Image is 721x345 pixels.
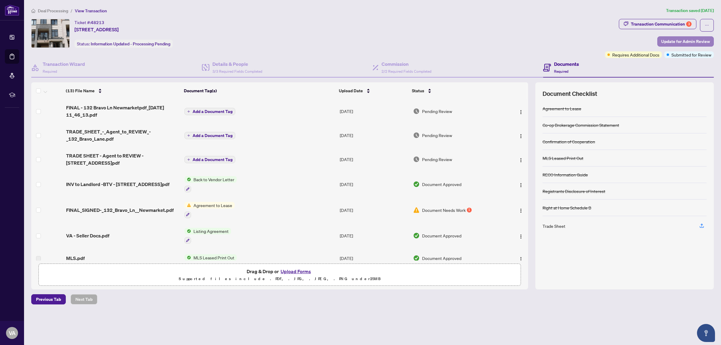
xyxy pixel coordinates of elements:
img: Document Status [413,132,420,139]
button: Open asap [697,324,715,342]
span: FINAL_SIGNED-_132_Bravo_Ln__Newmarket.pdf [66,206,174,214]
span: Agreement to Lease [191,202,235,209]
div: Confirmation of Cooperation [543,138,595,145]
span: Upload Date [339,87,363,94]
span: Submitted for Review [671,51,711,58]
span: Document Checklist [543,90,597,98]
span: Drag & Drop orUpload FormsSupported files include .PDF, .JPG, .JPEG, .PNG under25MB [39,264,521,286]
div: Transaction Communication [631,19,692,29]
img: IMG-N12339332_1.jpg [32,19,69,47]
img: Logo [519,158,523,163]
img: Document Status [413,207,420,213]
h4: Details & People [212,60,262,68]
span: TRADE_SHEET_-_Agent_to_REVIEW_-_132_Bravo_Lane.pdf [66,128,180,142]
button: Add a Document Tag [184,132,235,139]
span: Update for Admin Review [661,37,710,46]
img: logo [5,5,19,16]
span: Deal Processing [38,8,68,14]
span: FINAL - 132 Bravo Ln Newmarketpdf_[DATE] 11_46_13.pdf [66,104,180,118]
button: Next Tab [71,294,97,304]
span: Document Approved [422,255,461,261]
div: Agreement to Lease [543,105,581,112]
button: Logo [516,253,526,263]
td: [DATE] [337,99,411,123]
h4: Commission [382,60,431,68]
th: Upload Date [336,82,409,99]
button: Upload Forms [279,267,313,275]
button: Status IconAgreement to Lease [184,202,235,218]
td: [DATE] [337,123,411,147]
div: 1 [467,208,472,212]
td: [DATE] [337,223,411,249]
button: Logo [516,231,526,240]
span: Information Updated - Processing Pending [91,41,170,47]
button: Add a Document Tag [184,108,235,115]
img: Status Icon [184,176,191,183]
th: Document Tag(s) [181,82,336,99]
div: Ticket #: [75,19,104,26]
button: Add a Document Tag [184,156,235,163]
span: MLS Leased Print Out [191,254,237,261]
span: Required [554,69,568,74]
div: Right at Home Schedule B [543,204,591,211]
img: Logo [519,183,523,188]
span: [STREET_ADDRESS] [75,26,119,33]
span: TRADE SHEET - Agent to REVIEW - [STREET_ADDRESS]pdf [66,152,180,166]
span: Pending Review [422,132,452,139]
li: / [71,7,72,14]
div: Registrants Disclosure of Interest [543,188,605,194]
span: Listing Agreement [191,228,231,234]
span: Status [412,87,424,94]
span: Document Approved [422,181,461,188]
button: Transaction Communication3 [619,19,696,29]
img: Logo [519,208,523,213]
div: 3 [686,21,692,27]
span: Back to Vendor Letter [191,176,237,183]
h4: Transaction Wizard [43,60,85,68]
span: 3/3 Required Fields Completed [212,69,262,74]
span: (13) File Name [66,87,95,94]
td: [DATE] [337,171,411,197]
button: Logo [516,106,526,116]
img: Status Icon [184,202,191,209]
span: ellipsis [705,23,709,27]
span: Pending Review [422,108,452,114]
img: Document Status [413,181,420,188]
td: [DATE] [337,197,411,223]
img: Status Icon [184,254,191,261]
div: Status: [75,40,173,48]
span: Add a Document Tag [193,109,233,114]
span: Document Approved [422,232,461,239]
span: VA - Seller Docs.pdf [66,232,109,239]
span: Required [43,69,57,74]
img: Logo [519,110,523,114]
span: plus [187,110,190,113]
span: Document Needs Work [422,207,466,213]
th: (13) File Name [63,82,181,99]
img: Document Status [413,156,420,163]
h4: Documents [554,60,579,68]
button: Logo [516,154,526,164]
span: plus [187,134,190,137]
span: home [31,9,35,13]
span: Drag & Drop or [247,267,313,275]
button: Logo [516,179,526,189]
span: Previous Tab [36,295,61,304]
th: Status [409,82,501,99]
img: Logo [519,257,523,261]
span: Add a Document Tag [193,133,233,138]
div: MLS Leased Print Out [543,155,583,161]
span: View Transaction [75,8,107,14]
button: Logo [516,130,526,140]
button: Status IconListing Agreement [184,228,231,244]
span: 48213 [91,20,104,25]
img: Document Status [413,255,420,261]
div: RECO Information Guide [543,171,588,178]
button: Status IconMLS Leased Print Out [184,254,237,261]
td: [DATE] [337,249,411,268]
td: [DATE] [337,147,411,171]
span: VA [9,329,16,337]
span: 2/2 Required Fields Completed [382,69,431,74]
